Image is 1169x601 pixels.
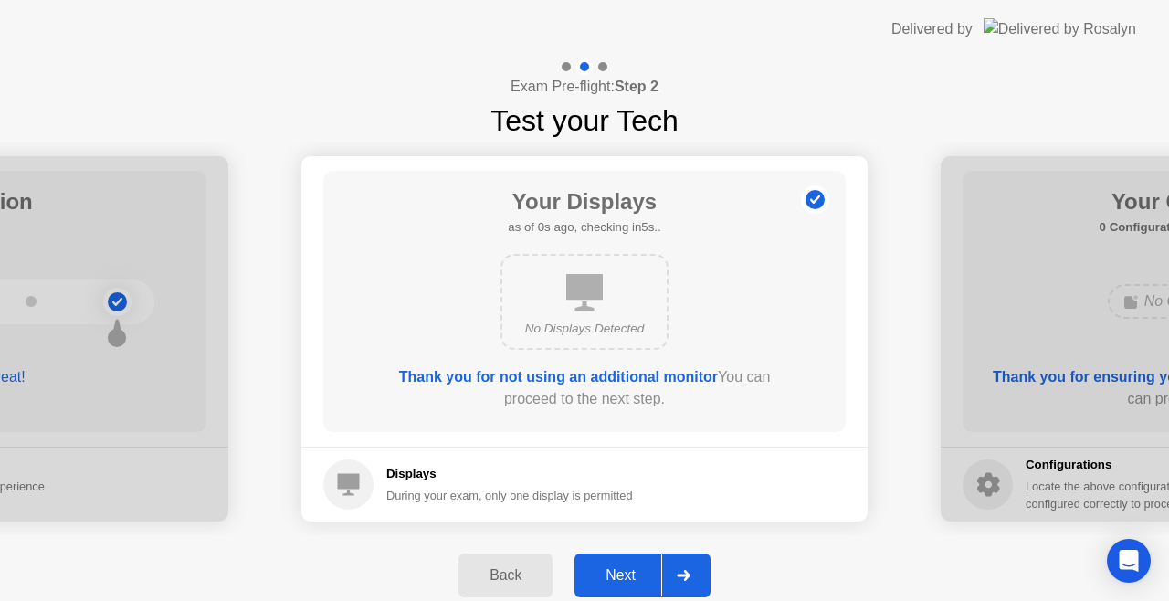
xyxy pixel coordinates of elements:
h5: Displays [386,465,633,483]
h1: Your Displays [508,185,660,218]
div: Open Intercom Messenger [1107,539,1151,583]
h5: as of 0s ago, checking in5s.. [508,218,660,237]
div: Delivered by [891,18,973,40]
div: Back [464,567,547,584]
h1: Test your Tech [490,99,679,142]
button: Next [574,554,711,597]
h4: Exam Pre-flight: [511,76,658,98]
div: During your exam, only one display is permitted [386,487,633,504]
b: Step 2 [615,79,658,94]
img: Delivered by Rosalyn [984,18,1136,39]
div: No Displays Detected [517,320,652,338]
div: You can proceed to the next step. [375,366,794,410]
button: Back [458,554,553,597]
div: Next [580,567,661,584]
b: Thank you for not using an additional monitor [399,369,718,385]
